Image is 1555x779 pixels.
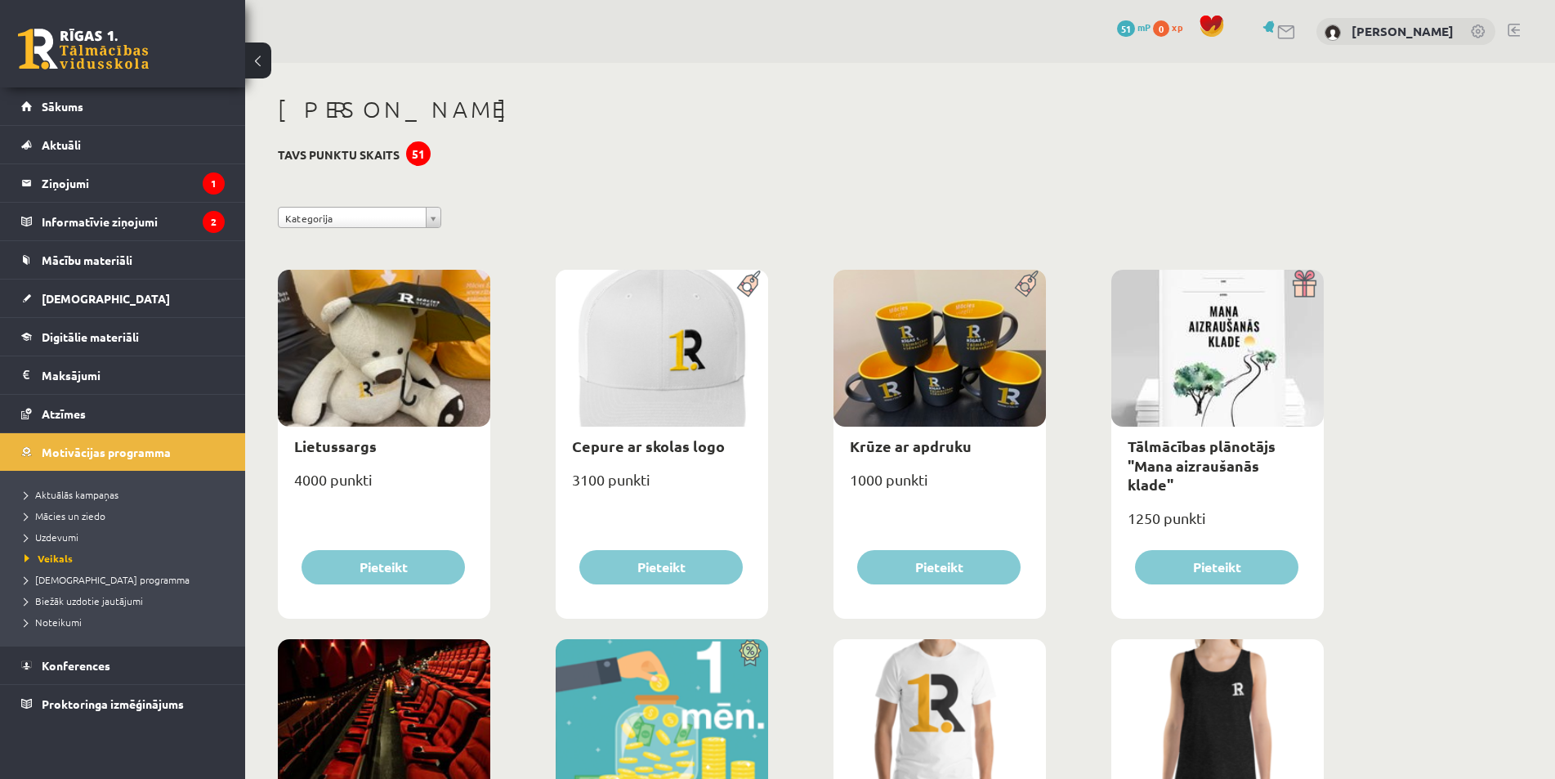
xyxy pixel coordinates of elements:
legend: Ziņojumi [42,164,225,202]
div: 1250 punkti [1111,504,1324,545]
span: Noteikumi [25,616,82,629]
a: Konferences [21,647,225,684]
legend: Maksājumi [42,356,225,394]
span: Mācību materiāli [42,253,132,267]
legend: Informatīvie ziņojumi [42,203,225,240]
a: Informatīvie ziņojumi2 [21,203,225,240]
span: [DEMOGRAPHIC_DATA] [42,291,170,306]
a: Lietussargs [294,437,377,455]
img: Populāra prece [1009,270,1046,298]
span: Proktoringa izmēģinājums [42,696,184,711]
span: Mācies un ziedo [25,509,105,522]
span: Kategorija [285,208,419,229]
div: 1000 punkti [833,466,1046,507]
span: 51 [1117,20,1135,37]
a: [PERSON_NAME] [1352,23,1454,39]
a: Aktuālās kampaņas [25,487,229,502]
a: Proktoringa izmēģinājums [21,685,225,723]
a: Noteikumi [25,615,229,629]
i: 1 [203,172,225,195]
h3: Tavs punktu skaits [278,148,400,162]
a: 0 xp [1153,20,1191,34]
i: 2 [203,211,225,233]
span: 0 [1153,20,1169,37]
span: xp [1172,20,1182,34]
span: [DEMOGRAPHIC_DATA] programma [25,573,190,586]
h1: [PERSON_NAME] [278,96,1324,123]
div: 51 [406,141,431,166]
button: Pieteikt [1135,550,1298,584]
a: Ziņojumi1 [21,164,225,202]
img: Dāvana ar pārsteigumu [1287,270,1324,298]
span: Aktuālās kampaņas [25,488,118,501]
img: Samanta Žigaļeva [1325,25,1341,41]
span: Konferences [42,658,110,673]
a: Atzīmes [21,395,225,432]
a: Digitālie materiāli [21,318,225,356]
a: Uzdevumi [25,530,229,544]
a: [DEMOGRAPHIC_DATA] programma [25,572,229,587]
span: Digitālie materiāli [42,329,139,344]
a: Krūze ar apdruku [850,437,972,455]
a: Aktuāli [21,126,225,163]
span: Atzīmes [42,406,86,421]
a: Mācību materiāli [21,241,225,279]
a: Tālmācības plānotājs "Mana aizraušanās klade" [1128,437,1276,494]
button: Pieteikt [302,550,465,584]
a: Rīgas 1. Tālmācības vidusskola [18,29,149,69]
a: Maksājumi [21,356,225,394]
a: Motivācijas programma [21,433,225,471]
span: Aktuāli [42,137,81,152]
img: Populāra prece [731,270,768,298]
a: 51 mP [1117,20,1151,34]
a: Mācies un ziedo [25,508,229,523]
span: mP [1137,20,1151,34]
button: Pieteikt [857,550,1021,584]
span: Biežāk uzdotie jautājumi [25,594,143,607]
img: Atlaide [731,639,768,667]
a: Biežāk uzdotie jautājumi [25,593,229,608]
div: 4000 punkti [278,466,490,507]
span: Motivācijas programma [42,445,171,459]
span: Veikals [25,552,73,565]
a: Cepure ar skolas logo [572,437,725,455]
div: 3100 punkti [556,466,768,507]
span: Sākums [42,99,83,114]
a: [DEMOGRAPHIC_DATA] [21,280,225,317]
a: Veikals [25,551,229,566]
a: Sākums [21,87,225,125]
a: Kategorija [278,207,441,228]
span: Uzdevumi [25,531,78,544]
button: Pieteikt [579,550,743,584]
